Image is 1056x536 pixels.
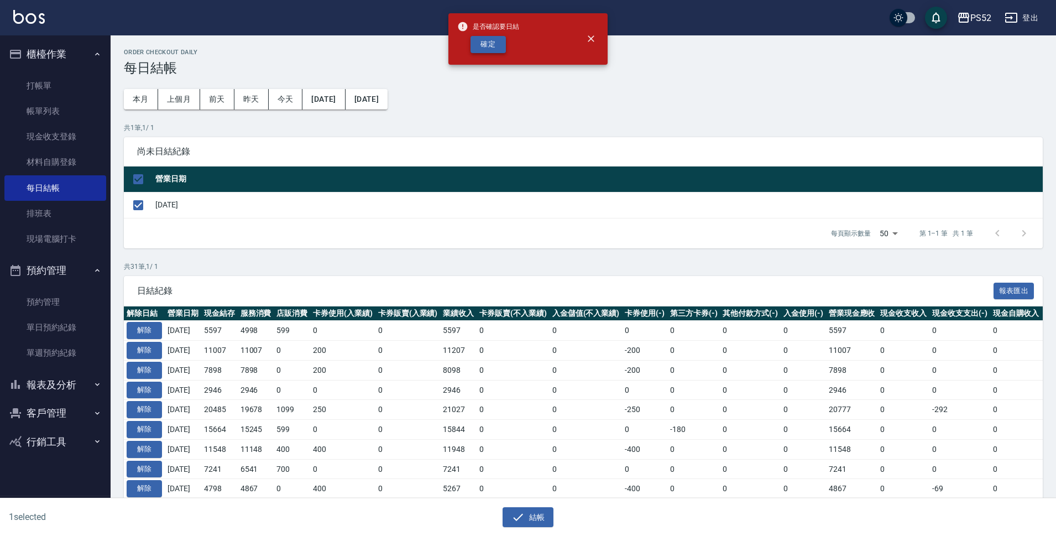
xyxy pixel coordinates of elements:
[13,10,45,24] img: Logo
[440,306,477,321] th: 業績收入
[550,439,623,459] td: 0
[127,322,162,339] button: 解除
[667,306,720,321] th: 第三方卡券(-)
[234,89,269,110] button: 昨天
[201,479,238,499] td: 4798
[579,27,603,51] button: close
[477,321,550,341] td: 0
[310,400,375,420] td: 250
[440,459,477,479] td: 7241
[720,479,781,499] td: 0
[622,380,667,400] td: 0
[990,439,1042,459] td: 0
[4,175,106,201] a: 每日結帳
[503,507,554,528] button: 結帳
[165,459,201,479] td: [DATE]
[929,341,990,361] td: 0
[667,479,720,499] td: 0
[165,479,201,499] td: [DATE]
[165,341,201,361] td: [DATE]
[310,479,375,499] td: 400
[929,306,990,321] th: 現金收支支出(-)
[158,89,200,110] button: 上個月
[990,321,1042,341] td: 0
[4,340,106,366] a: 單週預約紀錄
[667,360,720,380] td: 0
[550,360,623,380] td: 0
[4,315,106,340] a: 單日預約紀錄
[550,420,623,440] td: 0
[165,400,201,420] td: [DATE]
[127,362,162,379] button: 解除
[375,479,441,499] td: 0
[667,400,720,420] td: 0
[4,124,106,149] a: 現金收支登錄
[477,420,550,440] td: 0
[201,341,238,361] td: 11007
[877,306,929,321] th: 現金收支收入
[346,89,388,110] button: [DATE]
[720,400,781,420] td: 0
[477,380,550,400] td: 0
[238,321,274,341] td: 4998
[471,36,506,53] button: 確定
[375,306,441,321] th: 卡券販賣(入業績)
[826,420,878,440] td: 15664
[720,321,781,341] td: 0
[877,420,929,440] td: 0
[127,342,162,359] button: 解除
[375,459,441,479] td: 0
[781,306,826,321] th: 入金使用(-)
[826,321,878,341] td: 5597
[274,380,310,400] td: 0
[137,146,1029,157] span: 尚未日結紀錄
[831,228,871,238] p: 每頁顯示數量
[477,306,550,321] th: 卡券販賣(不入業績)
[201,400,238,420] td: 20485
[165,380,201,400] td: [DATE]
[781,420,826,440] td: 0
[826,380,878,400] td: 2946
[929,459,990,479] td: 0
[124,262,1043,272] p: 共 31 筆, 1 / 1
[127,461,162,478] button: 解除
[137,285,994,296] span: 日結紀錄
[274,360,310,380] td: 0
[165,420,201,440] td: [DATE]
[720,420,781,440] td: 0
[165,360,201,380] td: [DATE]
[124,306,165,321] th: 解除日結
[124,60,1043,76] h3: 每日結帳
[990,459,1042,479] td: 0
[4,73,106,98] a: 打帳單
[4,289,106,315] a: 預約管理
[826,479,878,499] td: 4867
[310,459,375,479] td: 0
[781,321,826,341] td: 0
[310,360,375,380] td: 200
[4,201,106,226] a: 排班表
[877,400,929,420] td: 0
[310,341,375,361] td: 200
[781,341,826,361] td: 0
[550,380,623,400] td: 0
[925,7,947,29] button: save
[550,459,623,479] td: 0
[826,341,878,361] td: 11007
[127,421,162,438] button: 解除
[720,439,781,459] td: 0
[990,341,1042,361] td: 0
[781,400,826,420] td: 0
[375,439,441,459] td: 0
[201,380,238,400] td: 2946
[990,479,1042,499] td: 0
[274,439,310,459] td: 400
[201,459,238,479] td: 7241
[622,439,667,459] td: -400
[127,382,162,399] button: 解除
[667,380,720,400] td: 0
[477,459,550,479] td: 0
[440,420,477,440] td: 15844
[124,49,1043,56] h2: Order checkout daily
[550,321,623,341] td: 0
